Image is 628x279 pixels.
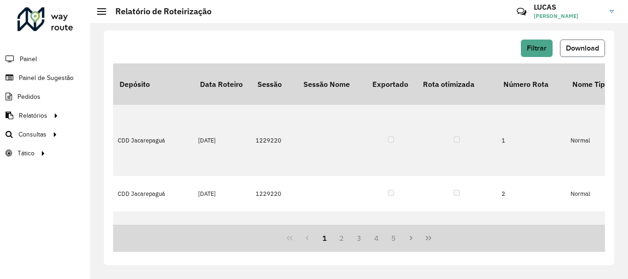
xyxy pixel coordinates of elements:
[350,229,368,247] button: 3
[251,176,297,212] td: 1229220
[113,63,194,105] th: Depósito
[497,63,566,105] th: Número Rota
[194,211,251,247] td: [DATE]
[497,105,566,176] td: 1
[366,63,417,105] th: Exportado
[297,63,366,105] th: Sessão Nome
[113,176,194,212] td: CDD Jacarepaguá
[566,44,599,52] span: Download
[560,40,605,57] button: Download
[333,229,350,247] button: 2
[316,229,333,247] button: 1
[113,211,194,247] td: CDD Jacarepaguá
[17,148,34,158] span: Tático
[497,176,566,212] td: 2
[402,229,420,247] button: Next Page
[497,211,566,247] td: 3
[527,44,547,52] span: Filtrar
[17,92,40,102] span: Pedidos
[521,40,553,57] button: Filtrar
[20,54,37,64] span: Painel
[512,2,531,22] a: Contato Rápido
[534,12,603,20] span: [PERSON_NAME]
[113,105,194,176] td: CDD Jacarepaguá
[18,130,46,139] span: Consultas
[251,211,297,247] td: 1229220
[19,111,47,120] span: Relatórios
[368,229,385,247] button: 4
[251,105,297,176] td: 1229220
[194,176,251,212] td: [DATE]
[420,229,437,247] button: Last Page
[534,3,603,11] h3: LUCAS
[194,63,251,105] th: Data Roteiro
[194,105,251,176] td: [DATE]
[417,63,497,105] th: Rota otimizada
[251,63,297,105] th: Sessão
[106,6,211,17] h2: Relatório de Roteirização
[385,229,403,247] button: 5
[19,73,74,83] span: Painel de Sugestão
